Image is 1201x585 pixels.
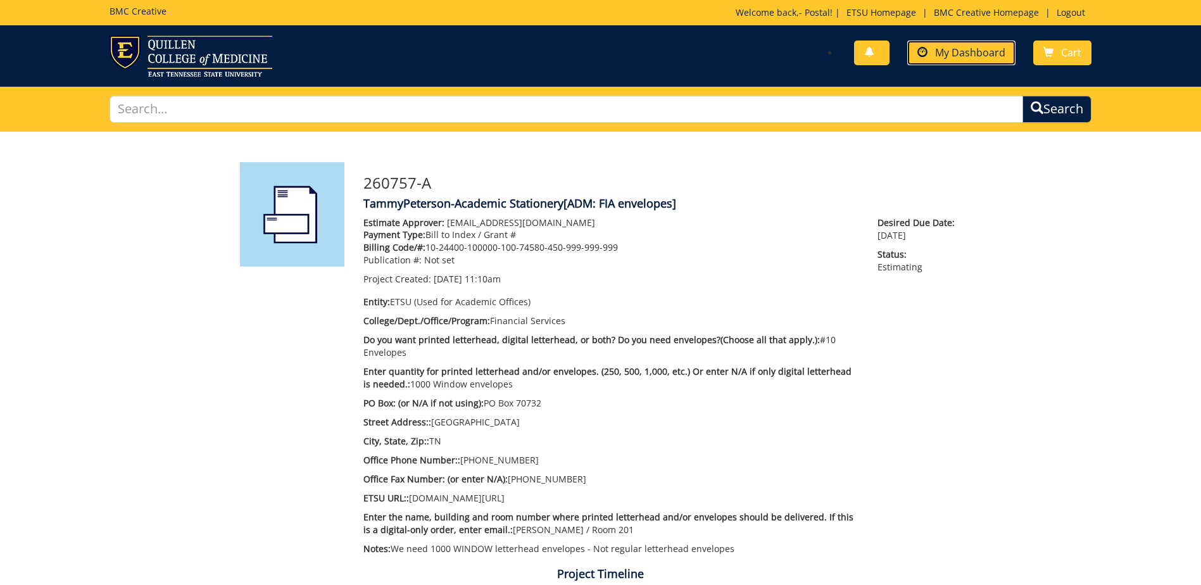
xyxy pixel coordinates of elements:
[363,454,460,466] span: Office Phone Number::
[363,511,853,536] span: Enter the name, building and room number where printed letterhead and/or envelopes should be deli...
[877,217,961,229] span: Desired Due Date:
[363,241,425,253] span: Billing Code/#:
[363,543,859,555] p: We need 1000 WINDOW letterhead envelopes - Not regular letterhead envelopes
[363,435,859,448] p: TN
[935,46,1005,60] span: My Dashboard
[363,315,859,327] p: Financial Services
[363,492,409,504] span: ETSU URL::
[363,365,852,390] span: Enter quantity for printed letterhead and/or envelopes. (250, 500, 1,000, etc.) Or enter N/A if o...
[363,435,429,447] span: City, State, Zip::
[363,397,484,409] span: PO Box: (or N/A if not using):
[363,511,859,536] p: [PERSON_NAME] / Room 201
[363,296,390,308] span: Entity:
[877,248,961,261] span: Status:
[363,334,859,359] p: #10 Envelopes
[927,6,1045,18] a: BMC Creative Homepage
[563,196,676,211] span: [ADM: FIA envelopes]
[363,543,391,555] span: Notes:
[363,296,859,308] p: ETSU (Used for Academic Offices)
[1061,46,1081,60] span: Cart
[230,568,971,581] h4: Project Timeline
[363,175,962,191] h3: 260757-A
[877,217,961,242] p: [DATE]
[110,6,167,16] h5: BMC Creative
[110,96,1023,123] input: Search...
[363,241,859,254] p: 10-24400-100000-100-74580-450-999-999-999
[363,254,422,266] span: Publication #:
[363,334,820,346] span: Do you want printed letterhead, digital letterhead, or both? Do you need envelopes?(Choose all th...
[1022,96,1091,123] button: Search
[424,254,455,266] span: Not set
[363,473,859,486] p: [PHONE_NUMBER]
[363,473,508,485] span: Office Fax Number: (or enter N/A):
[240,162,344,267] img: Product featured image
[363,229,859,241] p: Bill to Index / Grant #
[363,492,859,505] p: [DOMAIN_NAME][URL]
[1050,6,1091,18] a: Logout
[363,217,444,229] span: Estimate Approver:
[363,217,859,229] p: [EMAIL_ADDRESS][DOMAIN_NAME]
[736,6,1091,19] p: Welcome back, ! | | |
[434,273,501,285] span: [DATE] 11:10am
[363,454,859,467] p: [PHONE_NUMBER]
[840,6,922,18] a: ETSU Homepage
[363,315,490,327] span: College/Dept./Office/Program:
[799,6,830,18] a: - Postal
[363,273,431,285] span: Project Created:
[363,365,859,391] p: 1000 Window envelopes
[363,198,962,210] h4: TammyPeterson-Academic Stationery
[110,35,272,77] img: ETSU logo
[363,416,431,428] span: Street Address::
[363,229,425,241] span: Payment Type:
[363,397,859,410] p: PO Box 70732
[877,248,961,274] p: Estimating
[1033,41,1091,65] a: Cart
[907,41,1016,65] a: My Dashboard
[363,416,859,429] p: [GEOGRAPHIC_DATA]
